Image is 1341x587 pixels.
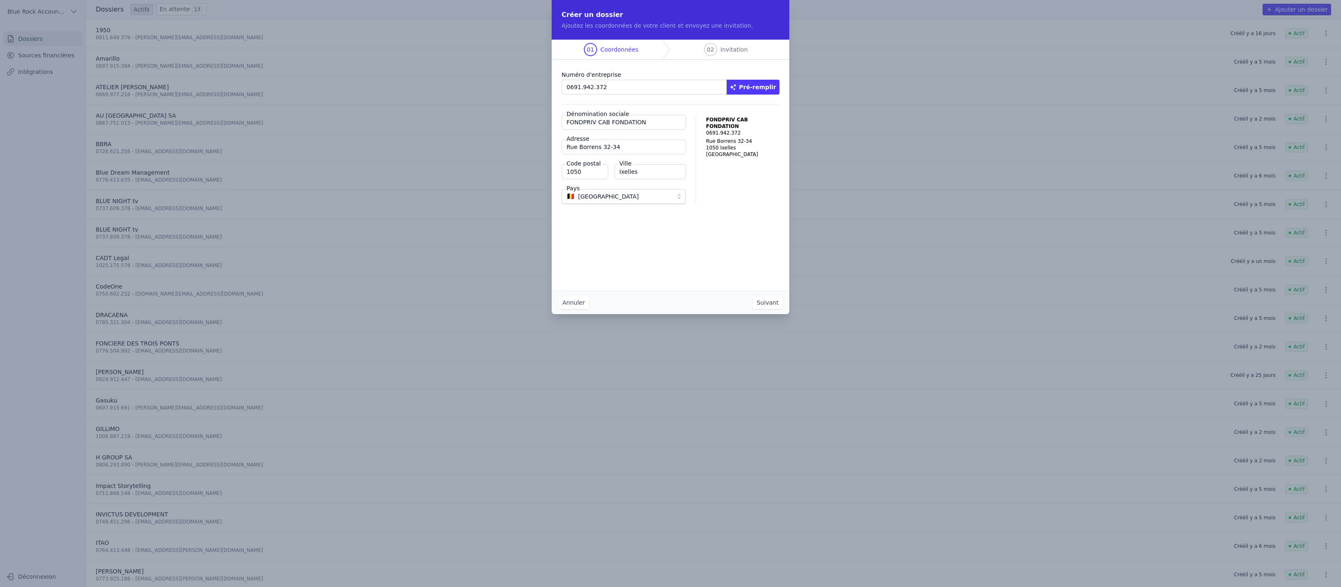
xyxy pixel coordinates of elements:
[558,296,589,309] button: Annuler
[720,45,748,54] span: Invitation
[562,21,779,30] p: Ajoutez les coordonnées de votre client et envoyez une invitation.
[578,192,639,201] span: [GEOGRAPHIC_DATA]
[565,110,631,118] label: Dénomination sociale
[706,151,779,158] p: [GEOGRAPHIC_DATA]
[706,138,779,144] p: Rue Borrens 32-34
[706,116,779,130] p: FONDPRIV CAB FONDATION
[727,80,779,95] button: Pré-remplir
[562,189,686,204] button: 🇧🇪 [GEOGRAPHIC_DATA]
[753,296,783,309] button: Suivant
[562,10,779,20] h2: Créer un dossier
[552,40,789,60] nav: Progress
[587,45,594,54] span: 01
[565,159,602,168] label: Code postal
[565,135,591,143] label: Adresse
[562,70,779,80] label: Numéro d'entreprise
[618,159,633,168] label: Ville
[565,184,581,192] label: Pays
[600,45,638,54] span: Coordonnées
[567,194,575,199] span: 🇧🇪
[707,45,714,54] span: 02
[706,144,779,151] p: 1050 Ixelles
[706,130,779,136] p: 0691.942.372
